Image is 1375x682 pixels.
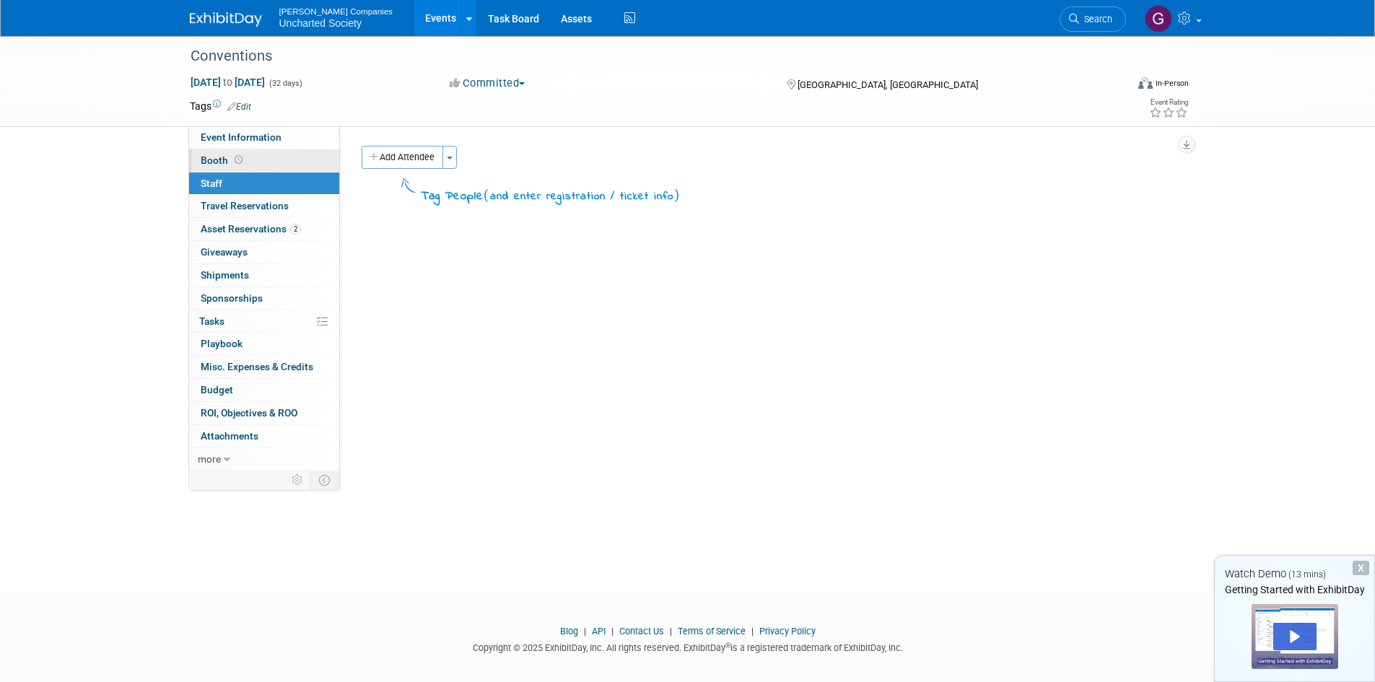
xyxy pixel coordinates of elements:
span: | [580,626,590,637]
span: Search [1079,14,1112,25]
div: Dismiss [1353,561,1369,575]
a: Sponsorships [189,287,339,310]
a: ROI, Objectives & ROO [189,402,339,424]
span: ) [673,188,680,202]
span: Budget [201,384,233,395]
td: Toggle Event Tabs [310,471,339,489]
span: to [221,76,235,88]
a: Shipments [189,264,339,287]
span: [GEOGRAPHIC_DATA], [GEOGRAPHIC_DATA] [798,79,978,90]
div: Conventions [185,43,1104,69]
span: | [608,626,617,637]
a: Blog [560,626,578,637]
a: Contact Us [619,626,664,637]
div: Getting Started with ExhibitDay [1215,582,1374,597]
button: Committed [445,76,531,91]
span: Tasks [199,315,224,327]
span: Misc. Expenses & Credits [201,361,313,372]
a: Search [1060,6,1126,32]
span: Giveaways [201,246,248,258]
img: Format-Inperson.png [1138,77,1153,89]
span: Sponsorships [201,292,263,304]
button: Add Attendee [362,146,443,169]
a: Staff [189,172,339,195]
span: Booth [201,154,245,166]
span: 2 [290,224,301,235]
span: Event Information [201,131,281,143]
sup: ® [725,642,730,650]
a: Travel Reservations [189,195,339,217]
div: Event Format [1041,75,1190,97]
span: ( [484,188,490,202]
a: Giveaways [189,241,339,263]
a: Misc. Expenses & Credits [189,356,339,378]
span: (32 days) [268,79,302,88]
div: Play [1273,623,1317,650]
td: Tags [190,99,251,113]
a: Playbook [189,333,339,355]
span: more [198,453,221,465]
div: In-Person [1155,78,1189,89]
span: Uncharted Society [279,17,362,29]
span: [DATE] [DATE] [190,76,266,89]
span: Booth not reserved yet [232,154,245,165]
span: Asset Reservations [201,223,301,235]
a: Asset Reservations2 [189,218,339,240]
div: Event Rating [1149,99,1188,106]
span: [PERSON_NAME] Companies [279,3,393,18]
a: Privacy Policy [759,626,816,637]
span: Shipments [201,269,249,281]
img: Gisele AYAS [1145,5,1172,32]
a: Tasks [189,310,339,333]
a: more [189,448,339,471]
span: Staff [201,178,222,189]
span: | [666,626,676,637]
span: Attachments [201,430,258,442]
img: ExhibitDay [190,12,262,27]
a: Edit [227,102,251,112]
div: Watch Demo [1215,567,1374,582]
td: Personalize Event Tab Strip [285,471,310,489]
div: Tag People [421,186,680,206]
a: Attachments [189,425,339,447]
span: and enter registration / ticket info [490,188,673,204]
span: ROI, Objectives & ROO [201,407,297,419]
a: Booth [189,149,339,172]
span: (13 mins) [1288,569,1326,580]
span: | [748,626,757,637]
a: Budget [189,379,339,401]
span: Playbook [201,338,243,349]
a: API [592,626,606,637]
a: Event Information [189,126,339,149]
a: Terms of Service [678,626,746,637]
span: Travel Reservations [201,200,289,211]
